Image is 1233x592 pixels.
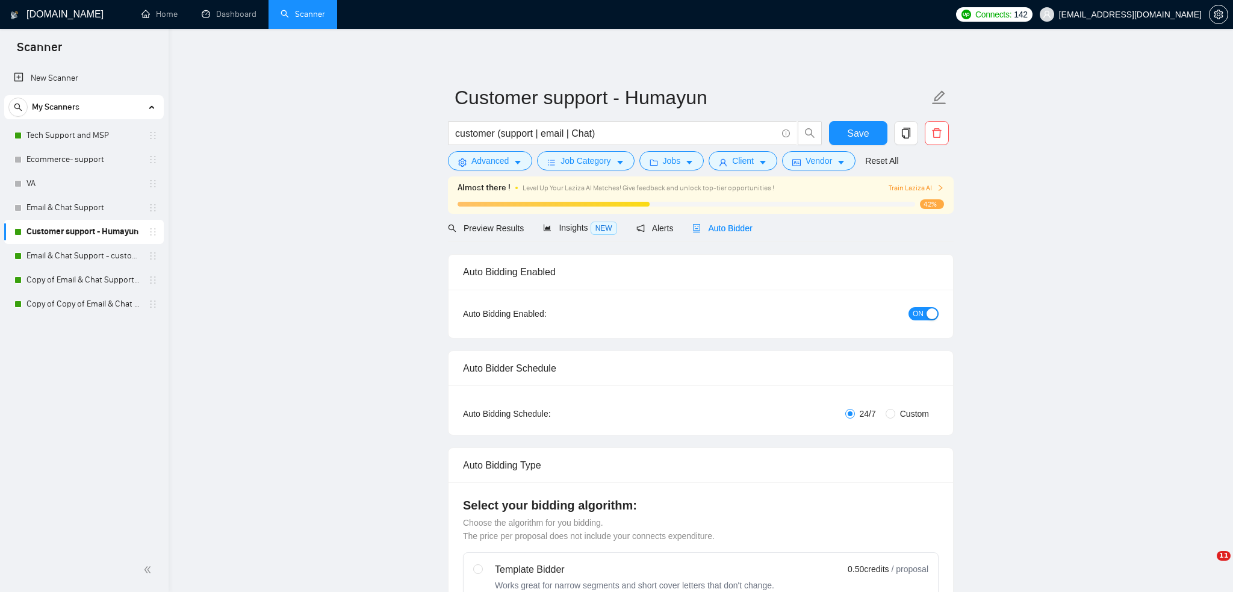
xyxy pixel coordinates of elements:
[798,121,822,145] button: search
[523,184,774,192] span: Level Up Your Laziza AI Matches! Give feedback and unlock top-tier opportunities !
[636,223,674,233] span: Alerts
[458,181,511,195] span: Almost there !
[458,158,467,167] span: setting
[463,407,621,420] div: Auto Bidding Schedule:
[10,5,19,25] img: logo
[792,158,801,167] span: idcard
[561,154,610,167] span: Job Category
[895,407,934,420] span: Custom
[148,251,158,261] span: holder
[961,10,971,19] img: upwork-logo.png
[847,126,869,141] span: Save
[141,9,178,19] a: homeHome
[543,223,616,232] span: Insights
[759,158,767,167] span: caret-down
[26,244,141,268] a: Email & Chat Support - customer support S-1
[7,39,72,64] span: Scanner
[848,562,889,576] span: 0.50 credits
[148,155,158,164] span: holder
[455,83,929,113] input: Scanner name...
[855,407,881,420] span: 24/7
[895,128,918,139] span: copy
[148,179,158,189] span: holder
[4,66,164,90] li: New Scanner
[1192,551,1221,580] iframe: Intercom live chat
[281,9,325,19] a: searchScanner
[782,151,856,170] button: idcardVendorcaret-down
[1209,10,1228,19] a: setting
[463,448,939,482] div: Auto Bidding Type
[455,126,777,141] input: Search Freelance Jobs...
[782,129,790,137] span: info-circle
[650,158,658,167] span: folder
[463,518,715,541] span: Choose the algorithm for you bidding. The price per proposal does not include your connects expen...
[148,227,158,237] span: holder
[148,131,158,140] span: holder
[709,151,777,170] button: userClientcaret-down
[889,182,944,194] button: Train Laziza AI
[892,563,928,575] span: / proposal
[639,151,704,170] button: folderJobscaret-down
[26,148,141,172] a: Ecommerce- support
[829,121,887,145] button: Save
[692,224,701,232] span: robot
[913,307,924,320] span: ON
[448,223,524,233] span: Preview Results
[448,151,532,170] button: settingAdvancedcaret-down
[685,158,694,167] span: caret-down
[1014,8,1027,21] span: 142
[148,275,158,285] span: holder
[920,199,944,209] span: 42%
[591,222,617,235] span: NEW
[495,579,774,591] div: Works great for narrow segments and short cover letters that don't change.
[806,154,832,167] span: Vendor
[143,564,155,576] span: double-left
[514,158,522,167] span: caret-down
[692,223,752,233] span: Auto Bidder
[937,184,944,192] span: right
[26,196,141,220] a: Email & Chat Support
[1043,10,1051,19] span: user
[925,121,949,145] button: delete
[14,66,154,90] a: New Scanner
[26,268,141,292] a: Copy of Email & Chat Support - customer support S-1
[719,158,727,167] span: user
[931,90,947,105] span: edit
[543,223,551,232] span: area-chart
[798,128,821,139] span: search
[4,95,164,316] li: My Scanners
[547,158,556,167] span: bars
[202,9,256,19] a: dashboardDashboard
[495,562,774,577] div: Template Bidder
[865,154,898,167] a: Reset All
[463,307,621,320] div: Auto Bidding Enabled:
[636,224,645,232] span: notification
[9,103,27,111] span: search
[26,123,141,148] a: Tech Support and MSP
[448,224,456,232] span: search
[26,292,141,316] a: Copy of Copy of Email & Chat Support - customer support S-1
[463,255,939,289] div: Auto Bidding Enabled
[537,151,634,170] button: barsJob Categorycaret-down
[148,203,158,213] span: holder
[148,299,158,309] span: holder
[975,8,1011,21] span: Connects:
[925,128,948,139] span: delete
[26,172,141,196] a: VA
[1209,5,1228,24] button: setting
[894,121,918,145] button: copy
[616,158,624,167] span: caret-down
[663,154,681,167] span: Jobs
[26,220,141,244] a: Customer support - Humayun
[463,351,939,385] div: Auto Bidder Schedule
[471,154,509,167] span: Advanced
[837,158,845,167] span: caret-down
[8,98,28,117] button: search
[1217,551,1231,561] span: 11
[32,95,79,119] span: My Scanners
[463,497,939,514] h4: Select your bidding algorithm:
[732,154,754,167] span: Client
